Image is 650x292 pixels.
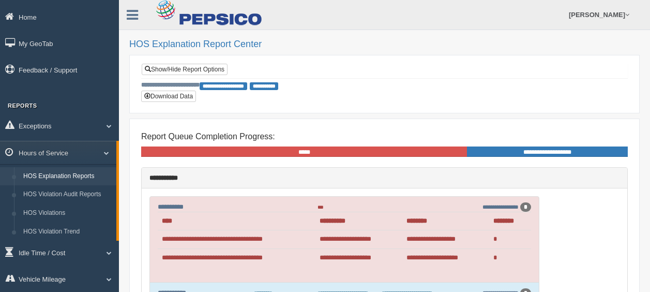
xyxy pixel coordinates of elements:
a: HOS Violation Trend [19,223,116,241]
a: HOS Violation Audit Reports [19,185,116,204]
button: Download Data [141,91,196,102]
a: HOS Violations [19,204,116,223]
h2: HOS Explanation Report Center [129,39,640,50]
h4: Report Queue Completion Progress: [141,132,628,141]
a: HOS Explanation Reports [19,167,116,186]
a: Show/Hide Report Options [142,64,228,75]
